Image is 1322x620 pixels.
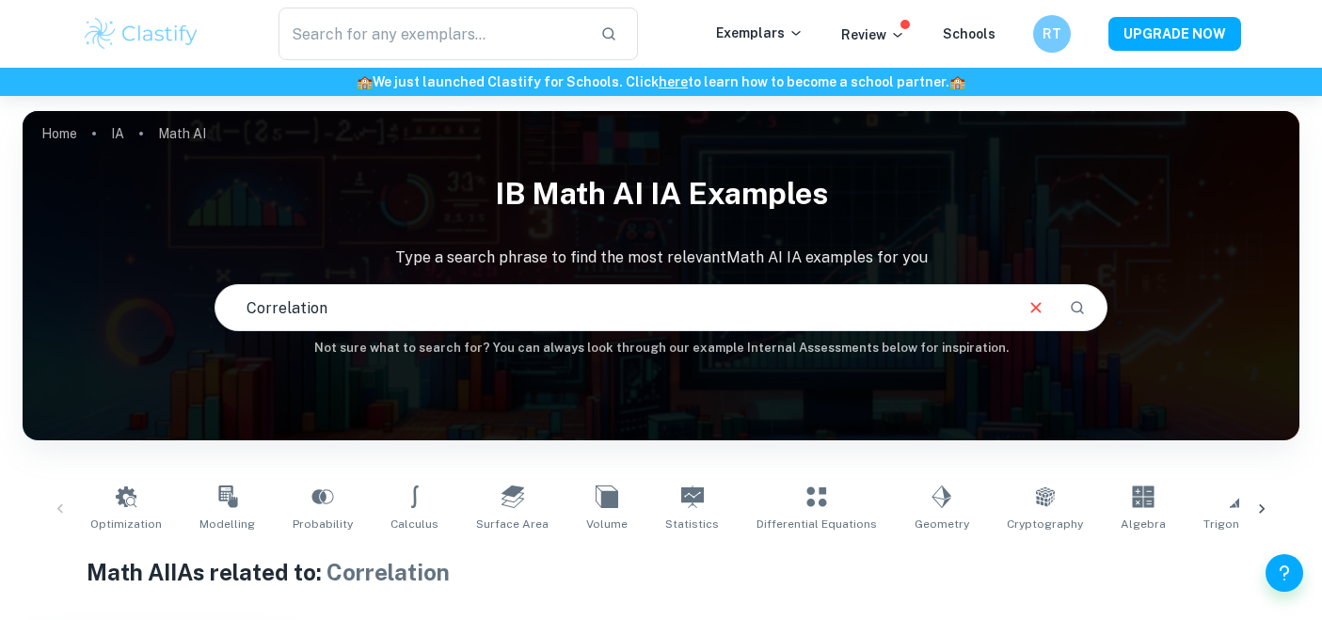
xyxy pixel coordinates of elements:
span: Surface Area [476,516,549,533]
h6: We just launched Clastify for Schools. Click to learn how to become a school partner. [4,72,1318,92]
p: Review [841,24,905,45]
h1: IB Math AI IA examples [23,164,1299,224]
input: E.g. voronoi diagrams, IBD candidates spread, music... [215,281,1011,334]
input: Search for any exemplars... [279,8,586,60]
span: 🏫 [949,74,965,89]
button: Help and Feedback [1266,554,1303,592]
span: 🏫 [357,74,373,89]
a: Schools [943,26,995,41]
span: Volume [586,516,628,533]
span: Geometry [915,516,969,533]
p: Exemplars [716,23,804,43]
span: Algebra [1121,516,1166,533]
a: Home [41,120,77,147]
span: Trigonometry [1203,516,1279,533]
h1: Math AI IAs related to: [87,555,1235,589]
h6: Not sure what to search for? You can always look through our example Internal Assessments below f... [23,339,1299,358]
a: here [659,74,688,89]
span: Calculus [390,516,438,533]
span: Modelling [199,516,255,533]
span: Optimization [90,516,162,533]
span: Statistics [665,516,719,533]
button: RT [1033,15,1071,53]
span: Probability [293,516,353,533]
p: Type a search phrase to find the most relevant Math AI IA examples for you [23,246,1299,269]
span: Cryptography [1007,516,1083,533]
p: Math AI [158,123,206,144]
button: Search [1061,292,1093,324]
span: Differential Equations [757,516,877,533]
button: UPGRADE NOW [1108,17,1241,51]
span: Correlation [327,559,450,585]
img: Clastify logo [82,15,201,53]
h6: RT [1041,24,1062,44]
button: Clear [1018,290,1054,326]
a: IA [111,120,124,147]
